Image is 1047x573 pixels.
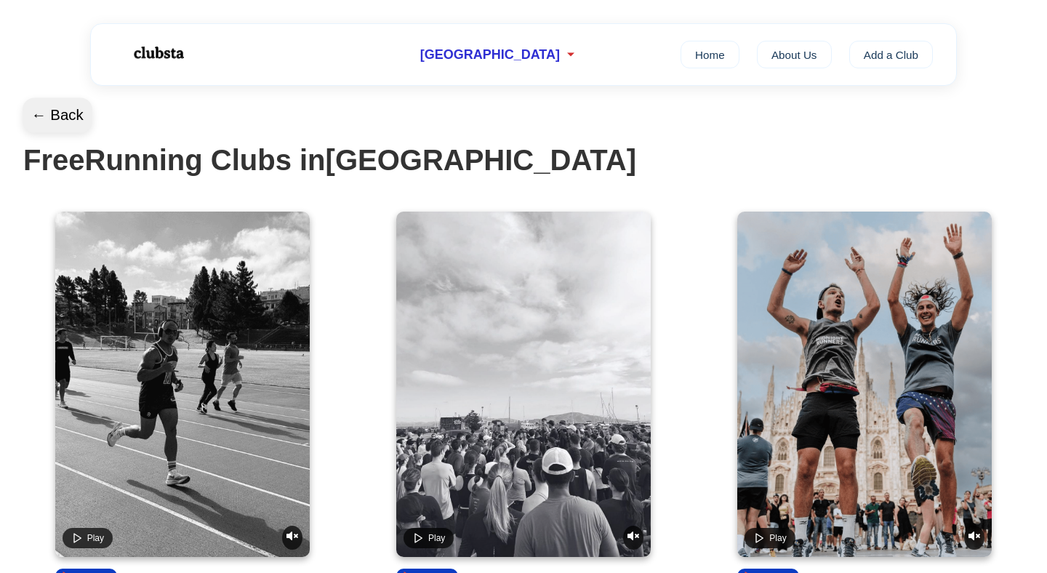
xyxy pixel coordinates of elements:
[282,526,302,550] button: Unmute video
[87,533,104,543] span: Play
[745,528,795,548] button: Play video
[420,47,560,63] span: [GEOGRAPHIC_DATA]
[964,526,984,550] button: Unmute video
[757,41,832,68] a: About Us
[623,526,643,550] button: Unmute video
[23,144,1024,177] h1: Free Running Clubs in [GEOGRAPHIC_DATA]
[849,41,934,68] a: Add a Club
[23,98,92,133] button: ← Back
[114,35,201,71] img: Logo
[769,533,786,543] span: Play
[63,528,113,548] button: Play video
[681,41,739,68] a: Home
[404,528,454,548] button: Play video
[428,533,445,543] span: Play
